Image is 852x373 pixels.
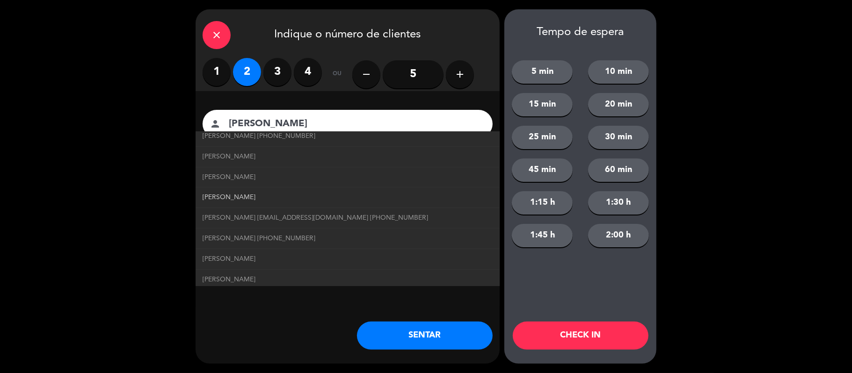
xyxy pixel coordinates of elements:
button: remove [352,60,380,88]
span: [PERSON_NAME] [EMAIL_ADDRESS][DOMAIN_NAME] [PHONE_NUMBER] [203,213,428,223]
span: [PERSON_NAME] [203,151,255,162]
label: 4 [294,58,322,86]
span: [PERSON_NAME] [203,172,255,183]
button: 45 min [512,158,573,182]
i: person [210,118,221,129]
label: 3 [263,58,291,86]
i: remove [361,69,372,80]
div: Indique o número de clientes [196,9,500,58]
i: close [211,29,222,41]
button: 15 min [512,93,573,116]
span: [PERSON_NAME] [203,192,255,203]
div: ou [322,58,352,91]
span: [PERSON_NAME] [203,254,255,265]
button: 30 min [588,126,649,149]
input: nome do cliente [228,116,481,132]
button: 2:00 h [588,224,649,247]
button: 5 min [512,60,573,84]
label: 1 [203,58,231,86]
button: 1:30 h [588,191,649,215]
div: Tempo de espera [504,26,656,39]
span: [PERSON_NAME] [PHONE_NUMBER] [203,131,315,142]
button: SENTAR [357,322,493,350]
span: [PERSON_NAME] [203,274,255,285]
button: 25 min [512,126,573,149]
button: 1:45 h [512,224,573,247]
button: 20 min [588,93,649,116]
button: CHECK IN [513,322,648,350]
i: add [454,69,466,80]
span: [PERSON_NAME] [PHONE_NUMBER] [203,233,315,244]
label: 2 [233,58,261,86]
button: add [446,60,474,88]
button: 60 min [588,158,649,182]
button: 1:15 h [512,191,573,215]
button: 10 min [588,60,649,84]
